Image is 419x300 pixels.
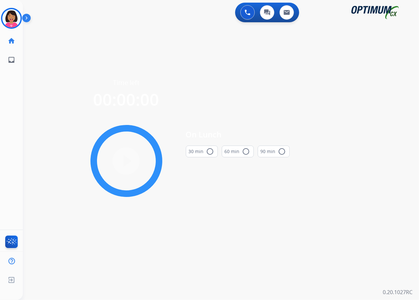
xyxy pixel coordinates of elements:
button: 60 min [222,146,254,157]
mat-icon: inbox [8,56,15,64]
button: 90 min [258,146,290,157]
span: Time left [113,78,139,87]
mat-icon: radio_button_unchecked [206,148,214,155]
mat-icon: radio_button_unchecked [242,148,250,155]
mat-icon: home [8,37,15,45]
span: On Lunch [186,129,290,140]
img: avatar [2,9,21,27]
p: 0.20.1027RC [383,288,412,296]
span: 00:00:00 [93,88,159,111]
mat-icon: radio_button_unchecked [278,148,286,155]
button: 30 min [186,146,218,157]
